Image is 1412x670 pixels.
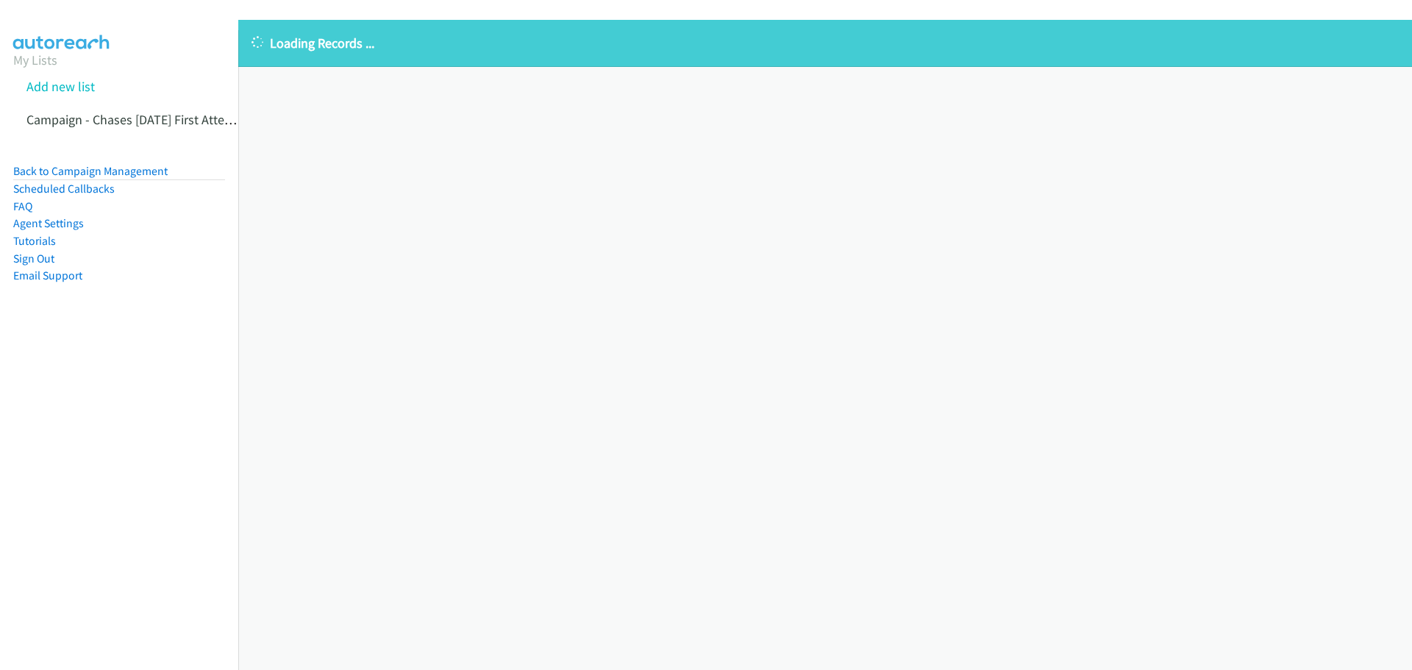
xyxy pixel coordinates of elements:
[26,78,95,95] a: Add new list
[252,33,1399,53] p: Loading Records ...
[13,199,32,213] a: FAQ
[13,234,56,248] a: Tutorials
[13,164,168,178] a: Back to Campaign Management
[13,252,54,265] a: Sign Out
[13,216,84,230] a: Agent Settings
[26,111,247,128] a: Campaign - Chases [DATE] First Attempt
[13,51,57,68] a: My Lists
[13,182,115,196] a: Scheduled Callbacks
[13,268,82,282] a: Email Support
